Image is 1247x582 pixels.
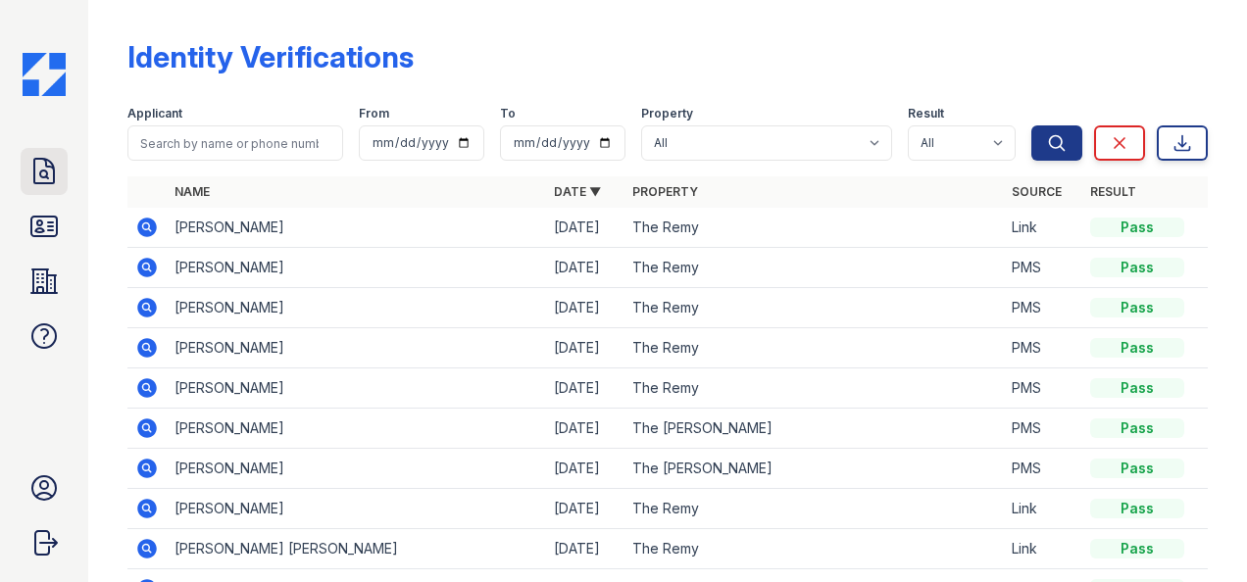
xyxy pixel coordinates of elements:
[1090,298,1184,317] div: Pass
[1004,248,1082,288] td: PMS
[546,368,624,409] td: [DATE]
[127,106,182,121] label: Applicant
[167,449,546,489] td: [PERSON_NAME]
[624,288,1004,328] td: The Remy
[1004,208,1082,248] td: Link
[1090,338,1184,358] div: Pass
[546,248,624,288] td: [DATE]
[554,184,601,199] a: Date ▼
[500,106,516,121] label: To
[1090,378,1184,398] div: Pass
[1012,184,1062,199] a: Source
[1004,409,1082,449] td: PMS
[546,449,624,489] td: [DATE]
[1090,499,1184,518] div: Pass
[624,489,1004,529] td: The Remy
[624,409,1004,449] td: The [PERSON_NAME]
[167,328,546,368] td: [PERSON_NAME]
[359,106,389,121] label: From
[624,208,1004,248] td: The Remy
[167,529,546,569] td: [PERSON_NAME] [PERSON_NAME]
[167,489,546,529] td: [PERSON_NAME]
[1090,418,1184,438] div: Pass
[167,288,546,328] td: [PERSON_NAME]
[908,106,944,121] label: Result
[1004,449,1082,489] td: PMS
[641,106,693,121] label: Property
[624,328,1004,368] td: The Remy
[1090,258,1184,277] div: Pass
[1004,328,1082,368] td: PMS
[546,489,624,529] td: [DATE]
[127,39,414,74] div: Identity Verifications
[1090,184,1136,199] a: Result
[632,184,698,199] a: Property
[175,184,210,199] a: Name
[546,288,624,328] td: [DATE]
[167,409,546,449] td: [PERSON_NAME]
[127,125,343,161] input: Search by name or phone number
[167,208,546,248] td: [PERSON_NAME]
[624,449,1004,489] td: The [PERSON_NAME]
[546,409,624,449] td: [DATE]
[624,368,1004,409] td: The Remy
[1004,288,1082,328] td: PMS
[1090,539,1184,558] div: Pass
[167,248,546,288] td: [PERSON_NAME]
[1004,529,1082,569] td: Link
[167,368,546,409] td: [PERSON_NAME]
[1090,459,1184,478] div: Pass
[546,208,624,248] td: [DATE]
[1004,489,1082,529] td: Link
[23,53,66,96] img: CE_Icon_Blue-c292c112584629df590d857e76928e9f676e5b41ef8f769ba2f05ee15b207248.png
[1090,218,1184,237] div: Pass
[624,529,1004,569] td: The Remy
[624,248,1004,288] td: The Remy
[546,328,624,368] td: [DATE]
[546,529,624,569] td: [DATE]
[1004,368,1082,409] td: PMS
